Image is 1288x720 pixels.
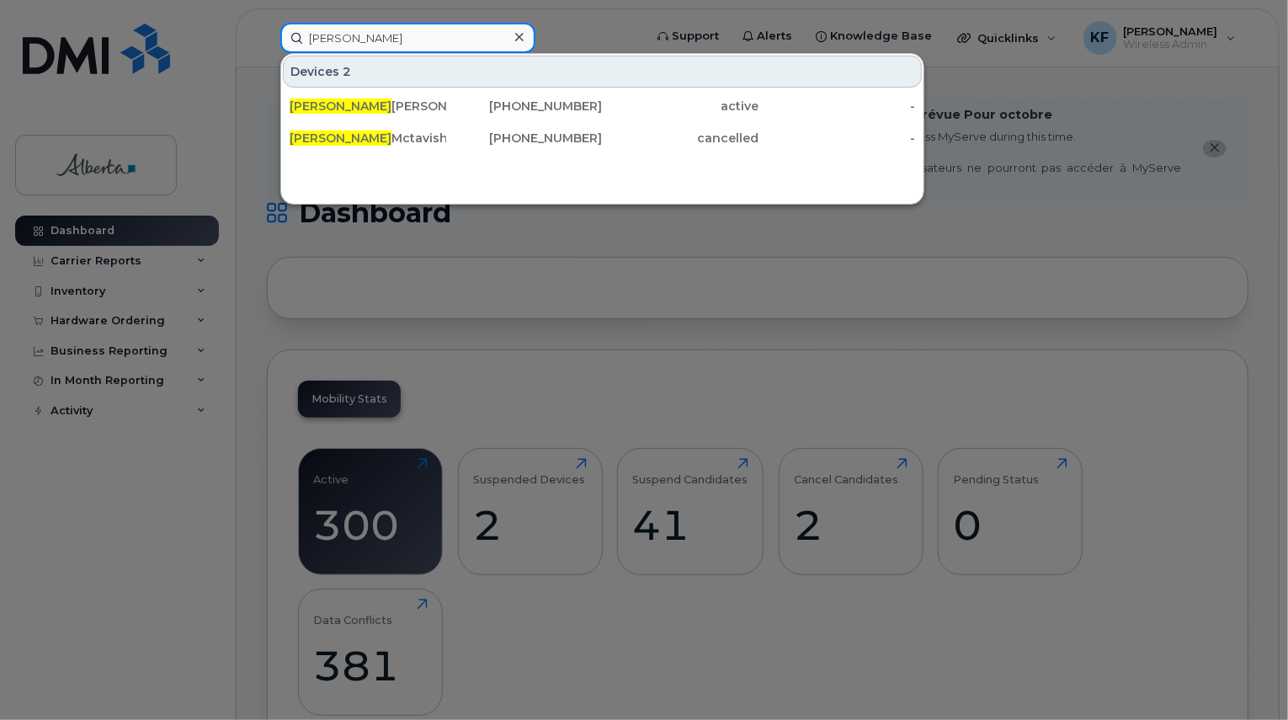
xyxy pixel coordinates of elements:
[603,130,759,147] div: cancelled
[290,131,391,146] span: [PERSON_NAME]
[290,98,446,115] div: [PERSON_NAME]
[283,56,922,88] div: Devices
[446,98,603,115] div: [PHONE_NUMBER]
[290,99,391,114] span: [PERSON_NAME]
[758,130,915,147] div: -
[283,123,922,153] a: [PERSON_NAME]Mctavish[PHONE_NUMBER]cancelled-
[603,98,759,115] div: active
[283,91,922,121] a: [PERSON_NAME][PERSON_NAME][PHONE_NUMBER]active-
[758,98,915,115] div: -
[446,130,603,147] div: [PHONE_NUMBER]
[290,130,446,147] div: Mctavish
[343,63,351,80] span: 2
